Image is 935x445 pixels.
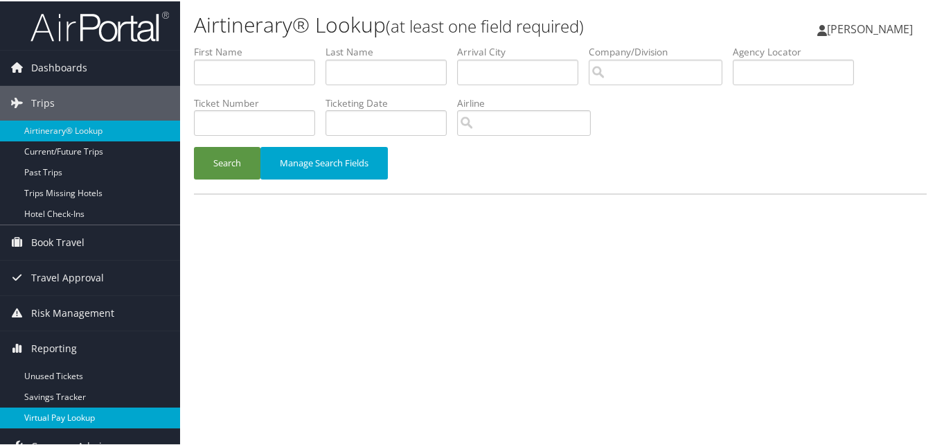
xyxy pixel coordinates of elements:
h1: Airtinerary® Lookup [194,9,682,38]
label: Agency Locator [733,44,864,58]
button: Search [194,146,260,178]
button: Manage Search Fields [260,146,388,178]
label: First Name [194,44,326,58]
small: (at least one field required) [386,13,584,36]
span: Risk Management [31,295,114,329]
span: [PERSON_NAME] [827,20,913,35]
a: [PERSON_NAME] [817,7,927,49]
span: Trips [31,85,55,119]
span: Reporting [31,330,77,365]
label: Airline [457,95,601,109]
span: Dashboards [31,49,87,84]
label: Ticketing Date [326,95,457,109]
label: Ticket Number [194,95,326,109]
span: Travel Approval [31,259,104,294]
label: Last Name [326,44,457,58]
label: Arrival City [457,44,589,58]
img: airportal-logo.png [30,9,169,42]
label: Company/Division [589,44,733,58]
span: Book Travel [31,224,84,259]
